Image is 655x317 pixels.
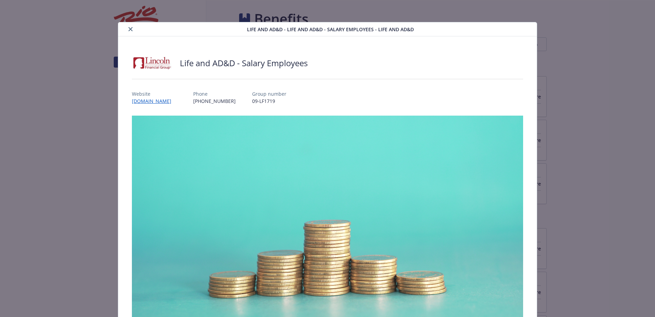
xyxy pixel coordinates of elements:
[132,90,177,97] p: Website
[126,25,135,33] button: close
[247,26,414,33] span: Life and AD&D - Life and AD&D - Salary Employees - Life and AD&D
[252,90,286,97] p: Group number
[193,90,236,97] p: Phone
[180,57,308,69] h2: Life and AD&D - Salary Employees
[252,97,286,105] p: 09-LF1719
[132,53,173,73] img: Lincoln Financial Group
[193,97,236,105] p: [PHONE_NUMBER]
[132,98,177,104] a: [DOMAIN_NAME]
